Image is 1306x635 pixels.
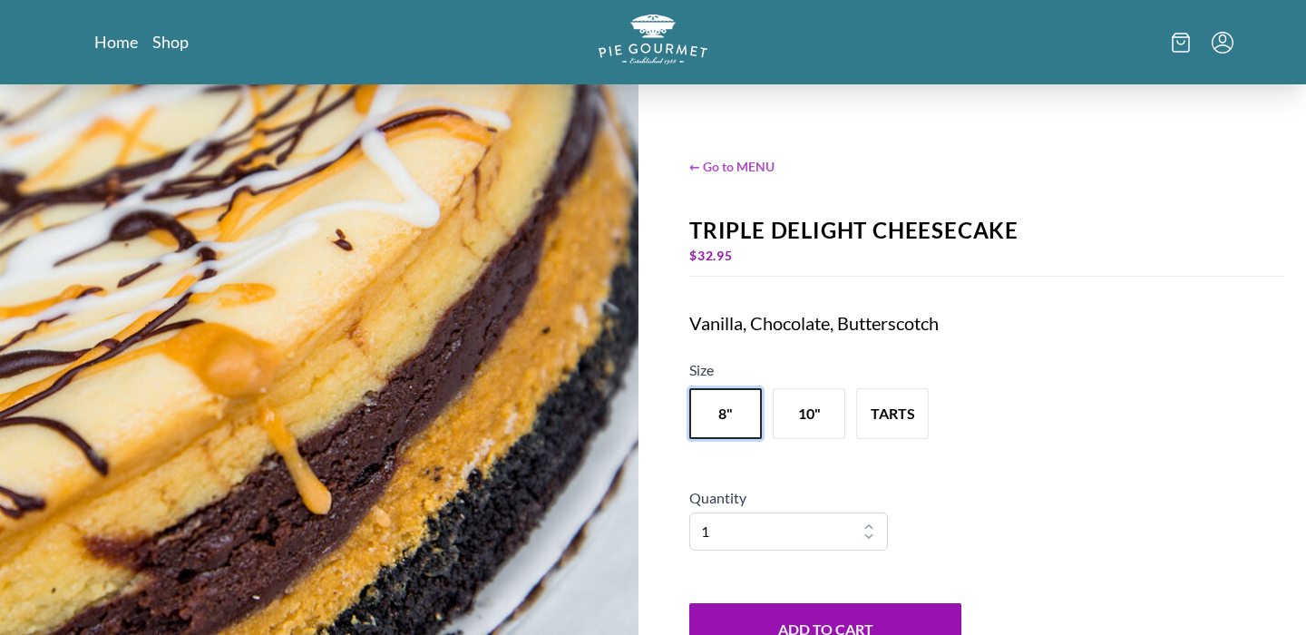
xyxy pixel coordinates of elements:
[773,388,845,439] button: Variant Swatch
[599,15,707,70] a: Logo
[94,31,138,53] a: Home
[152,31,189,53] a: Shop
[689,513,888,551] select: Quantity
[856,388,929,439] button: Variant Swatch
[1212,32,1233,54] button: Menu
[689,157,1284,176] span: ← Go to MENU
[599,15,707,64] img: logo
[689,388,762,439] button: Variant Swatch
[689,361,714,378] span: Size
[689,243,1284,269] div: $ 32.95
[689,218,1284,243] div: Triple Delight Cheesecake
[689,310,1212,336] div: Vanilla, Chocolate, Butterscotch
[689,489,746,506] span: Quantity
